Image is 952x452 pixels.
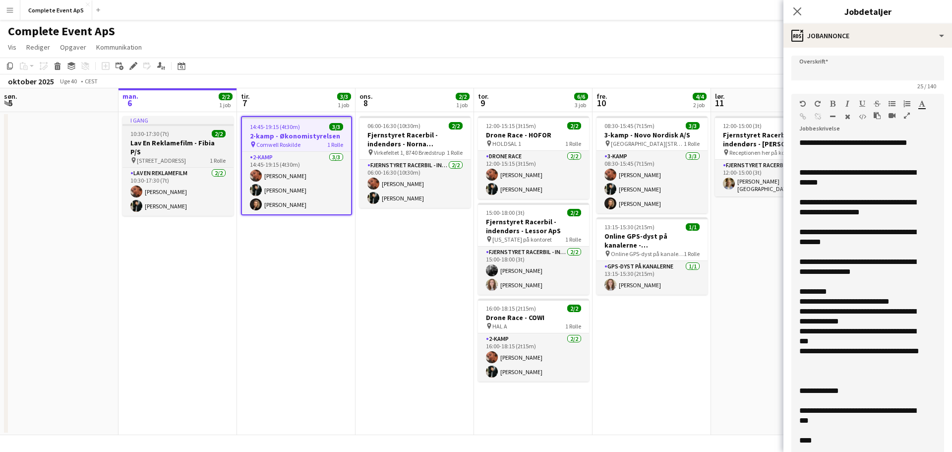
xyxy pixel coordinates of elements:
[492,323,507,330] span: HAL A
[486,305,536,312] span: 16:00-18:15 (2t15m)
[596,151,708,213] app-card-role: 3-kamp3/308:30-15:45 (7t15m)[PERSON_NAME][PERSON_NAME][PERSON_NAME]
[374,149,445,156] span: Virkefeltet 1, 8740 Brædstrup
[242,131,351,140] h3: 2-kamp - Økonomistyrelsen
[359,160,471,208] app-card-role: Fjernstyret Racerbil - indendørs2/206:00-16:30 (10t30m)[PERSON_NAME][PERSON_NAME]
[596,261,708,295] app-card-role: GPS-dyst på kanalerne1/113:15-15:30 (2t15m)[PERSON_NAME]
[478,313,589,322] h3: Drone Race - COWI
[829,113,836,121] button: Vandret linje
[478,203,589,295] app-job-card: 15:00-18:00 (3t)2/2Fjernstyret Racerbil - indendørs - Lessor ApS [US_STATE] på kontoret1 RolleFje...
[337,93,351,100] span: 3/3
[565,236,581,243] span: 1 Rolle
[478,217,589,235] h3: Fjernstyret Racerbil - indendørs - Lessor ApS
[239,97,250,109] span: 7
[212,130,226,137] span: 2/2
[241,92,250,101] span: tir.
[874,100,881,108] button: Gennemstreget
[814,100,821,108] button: Gentag
[844,113,851,121] button: Ryd formatering
[478,333,589,382] app-card-role: 2-kamp2/216:00-18:15 (2t15m)[PERSON_NAME][PERSON_NAME]
[219,101,232,109] div: 1 job
[22,41,54,54] a: Rediger
[611,250,684,258] span: Online GPS-dyst på kanalerne
[210,157,226,164] span: 1 Rolle
[567,305,581,312] span: 2/2
[859,113,866,121] button: HTML-kode
[96,43,142,52] span: Kommunikation
[889,112,895,120] button: Indsæt video
[122,138,234,156] h3: Lav En Reklamefilm - Fibia P/S
[714,97,725,109] span: 11
[122,92,138,101] span: man.
[783,24,952,48] div: Jobannonce
[92,41,146,54] a: Kommunikation
[367,122,420,129] span: 06:00-16:30 (10t30m)
[327,141,343,148] span: 1 Rolle
[783,5,952,18] h3: Jobdetaljer
[596,130,708,139] h3: 3-kamp - Novo Nordisk A/S
[686,122,700,129] span: 3/3
[56,77,81,85] span: Uge 40
[478,151,589,199] app-card-role: Drone Race2/212:00-15:15 (3t15m)[PERSON_NAME][PERSON_NAME]
[121,97,138,109] span: 6
[909,82,944,90] span: 25 / 140
[486,209,525,216] span: 15:00-18:00 (3t)
[359,116,471,208] app-job-card: 06:00-16:30 (10t30m)2/2Fjernstyret Racerbil - indendørs - Norna Playgrounds A/S Virkefeltet 1, 87...
[478,299,589,382] app-job-card: 16:00-18:15 (2t15m)2/2Drone Race - COWI HAL A1 Rolle2-kamp2/216:00-18:15 (2t15m)[PERSON_NAME][PER...
[130,130,169,137] span: 10:30-17:30 (7t)
[478,116,589,199] app-job-card: 12:00-15:15 (3t15m)2/2Drone Race - HOFOR HOLDSAL 11 RolleDrone Race2/212:00-15:15 (3t15m)[PERSON_...
[723,122,762,129] span: 12:00-15:00 (3t)
[574,93,588,100] span: 6/6
[492,236,552,243] span: [US_STATE] på kontoret
[596,232,708,250] h3: Online GPS-dyst på kanalerne - Udenrigsministeriet
[686,223,700,231] span: 1/1
[567,122,581,129] span: 2/2
[8,43,16,52] span: Vis
[60,43,86,52] span: Opgaver
[799,100,806,108] button: Fortryd
[492,140,521,147] span: HOLDSAL 1
[338,101,351,109] div: 1 job
[476,97,489,109] span: 9
[715,116,826,196] div: 12:00-15:00 (3t)1/1Fjernstyret Racerbil - indendørs - [PERSON_NAME] Receptionen her på kontoret1 ...
[693,101,706,109] div: 2 job
[595,97,607,109] span: 10
[715,130,826,148] h3: Fjernstyret Racerbil - indendørs - [PERSON_NAME]
[693,93,707,100] span: 4/4
[241,116,352,215] app-job-card: 14:45-19:15 (4t30m)3/32-kamp - Økonomistyrelsen Comwell Roskilde1 Rolle2-kamp3/314:45-19:15 (4t30...
[122,116,234,216] app-job-card: I gang10:30-17:30 (7t)2/2Lav En Reklamefilm - Fibia P/S [STREET_ADDRESS]1 RolleLav En Reklamefilm...
[478,92,489,101] span: tor.
[122,116,234,124] div: I gang
[456,93,470,100] span: 2/2
[611,140,684,147] span: [GEOGRAPHIC_DATA][STREET_ADDRESS][GEOGRAPHIC_DATA]
[684,140,700,147] span: 1 Rolle
[596,116,708,213] app-job-card: 08:30-15:45 (7t15m)3/33-kamp - Novo Nordisk A/S [GEOGRAPHIC_DATA][STREET_ADDRESS][GEOGRAPHIC_DATA...
[478,247,589,295] app-card-role: Fjernstyret Racerbil - indendørs2/215:00-18:00 (3t)[PERSON_NAME][PERSON_NAME]
[844,100,851,108] button: Kursiv
[604,122,654,129] span: 08:30-15:45 (7t15m)
[85,77,98,85] div: CEST
[8,24,115,39] h1: Complete Event ApS
[575,101,588,109] div: 3 job
[250,123,300,130] span: 14:45-19:15 (4t30m)
[478,130,589,139] h3: Drone Race - HOFOR
[2,97,17,109] span: 5
[889,100,895,108] button: Uordnet liste
[256,141,300,148] span: Comwell Roskilde
[4,41,20,54] a: Vis
[122,168,234,216] app-card-role: Lav En Reklamefilm2/210:30-17:30 (7t)[PERSON_NAME][PERSON_NAME]
[903,112,910,120] button: Fuld skærm
[359,130,471,148] h3: Fjernstyret Racerbil - indendørs - Norna Playgrounds A/S
[684,250,700,258] span: 1 Rolle
[874,112,881,120] button: Sæt ind som almindelig tekst
[219,93,233,100] span: 2/2
[918,100,925,108] button: Tekstfarve
[565,140,581,147] span: 1 Rolle
[565,323,581,330] span: 1 Rolle
[596,92,607,101] span: fre.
